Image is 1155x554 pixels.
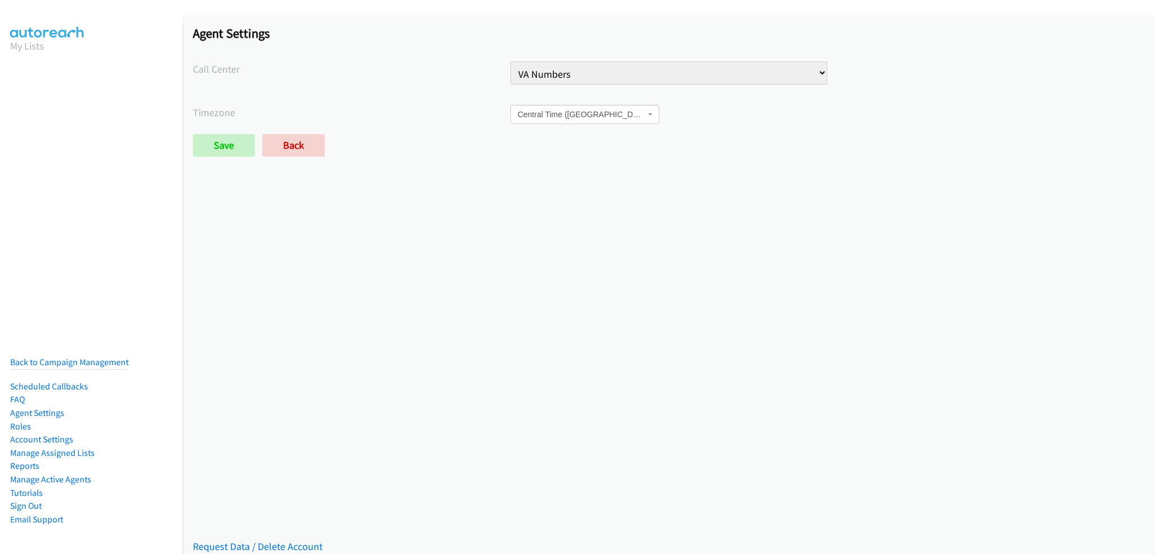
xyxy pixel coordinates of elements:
[10,447,95,458] a: Manage Assigned Lists
[262,134,325,157] a: Back
[193,540,323,553] a: Request Data / Delete Account
[518,109,645,120] span: Central Time (US & Canada)
[10,407,64,418] a: Agent Settings
[193,134,255,157] input: Save
[193,25,1145,41] h1: Agent Settings
[510,105,659,124] span: Central Time (US & Canada)
[10,500,42,511] a: Sign Out
[10,487,43,498] a: Tutorials
[193,61,510,77] label: Call Center
[193,105,510,120] label: Timezone
[10,421,31,432] a: Roles
[10,394,25,405] a: FAQ
[10,39,44,52] a: My Lists
[10,474,91,485] a: Manage Active Agents
[10,357,129,367] a: Back to Campaign Management
[10,460,39,471] a: Reports
[10,381,88,392] a: Scheduled Callbacks
[10,514,63,525] a: Email Support
[10,434,73,445] a: Account Settings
